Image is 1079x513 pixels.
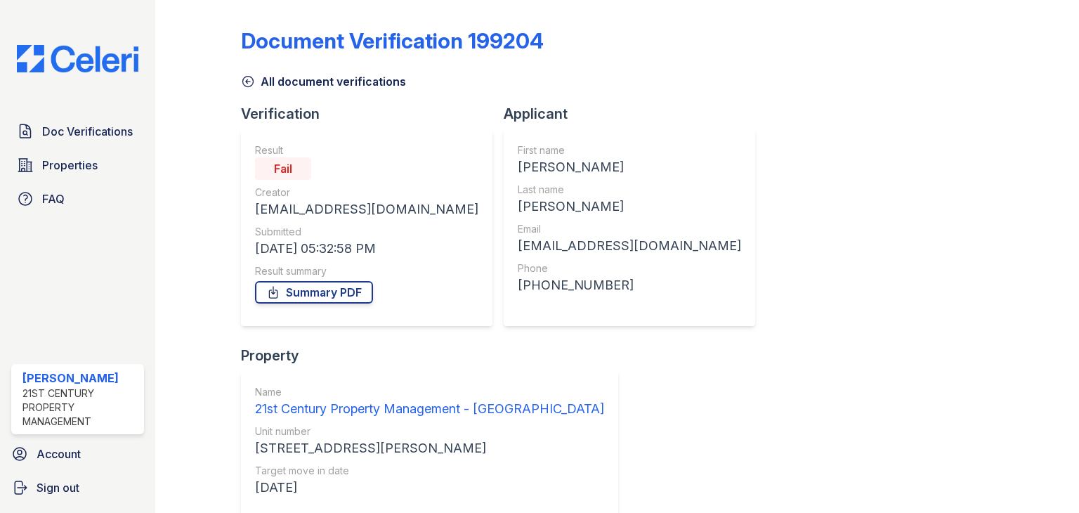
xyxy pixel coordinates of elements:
[22,387,138,429] div: 21st Century Property Management
[241,28,544,53] div: Document Verification 199204
[22,370,138,387] div: [PERSON_NAME]
[42,123,133,140] span: Doc Verifications
[255,385,604,419] a: Name 21st Century Property Management - [GEOGRAPHIC_DATA]
[11,117,144,145] a: Doc Verifications
[11,185,144,213] a: FAQ
[518,143,741,157] div: First name
[504,104,766,124] div: Applicant
[255,157,311,180] div: Fail
[255,143,478,157] div: Result
[42,190,65,207] span: FAQ
[11,151,144,179] a: Properties
[518,197,741,216] div: [PERSON_NAME]
[518,275,741,295] div: [PHONE_NUMBER]
[255,424,604,439] div: Unit number
[255,478,604,498] div: [DATE]
[255,264,478,278] div: Result summary
[255,186,478,200] div: Creator
[241,104,504,124] div: Verification
[6,45,150,72] img: CE_Logo_Blue-a8612792a0a2168367f1c8372b55b34899dd931a85d93a1a3d3e32e68fde9ad4.png
[255,399,604,419] div: 21st Century Property Management - [GEOGRAPHIC_DATA]
[255,439,604,458] div: [STREET_ADDRESS][PERSON_NAME]
[518,157,741,177] div: [PERSON_NAME]
[518,236,741,256] div: [EMAIL_ADDRESS][DOMAIN_NAME]
[37,446,81,462] span: Account
[255,385,604,399] div: Name
[255,464,604,478] div: Target move in date
[37,479,79,496] span: Sign out
[255,239,478,259] div: [DATE] 05:32:58 PM
[241,346,629,365] div: Property
[255,225,478,239] div: Submitted
[6,440,150,468] a: Account
[518,222,741,236] div: Email
[241,73,406,90] a: All document verifications
[42,157,98,174] span: Properties
[6,474,150,502] a: Sign out
[518,183,741,197] div: Last name
[255,281,373,304] a: Summary PDF
[255,200,478,219] div: [EMAIL_ADDRESS][DOMAIN_NAME]
[518,261,741,275] div: Phone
